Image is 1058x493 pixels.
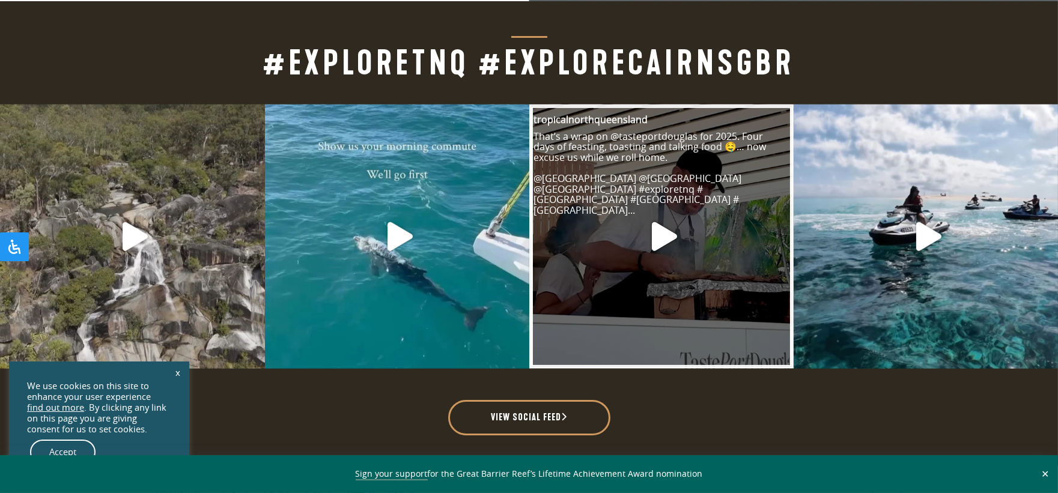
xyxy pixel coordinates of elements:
[27,402,84,413] a: find out more
[356,468,428,480] a: Sign your support
[1038,468,1052,479] button: Close
[448,400,610,435] a: View social feed
[356,468,703,480] span: for the Great Barrier Reef’s Lifetime Achievement Award nomination
[27,381,171,435] div: We use cookies on this site to enhance your user experience . By clicking any link on this page y...
[534,113,648,144] a: tropicalnorthqueensland
[650,222,679,251] svg: Play
[7,240,22,254] svg: Open Accessibility Panel
[30,440,96,465] a: Accept
[157,36,902,83] h2: #exploreTNQ #explorecairnsGBR
[169,359,186,386] a: x
[531,106,792,367] a: Play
